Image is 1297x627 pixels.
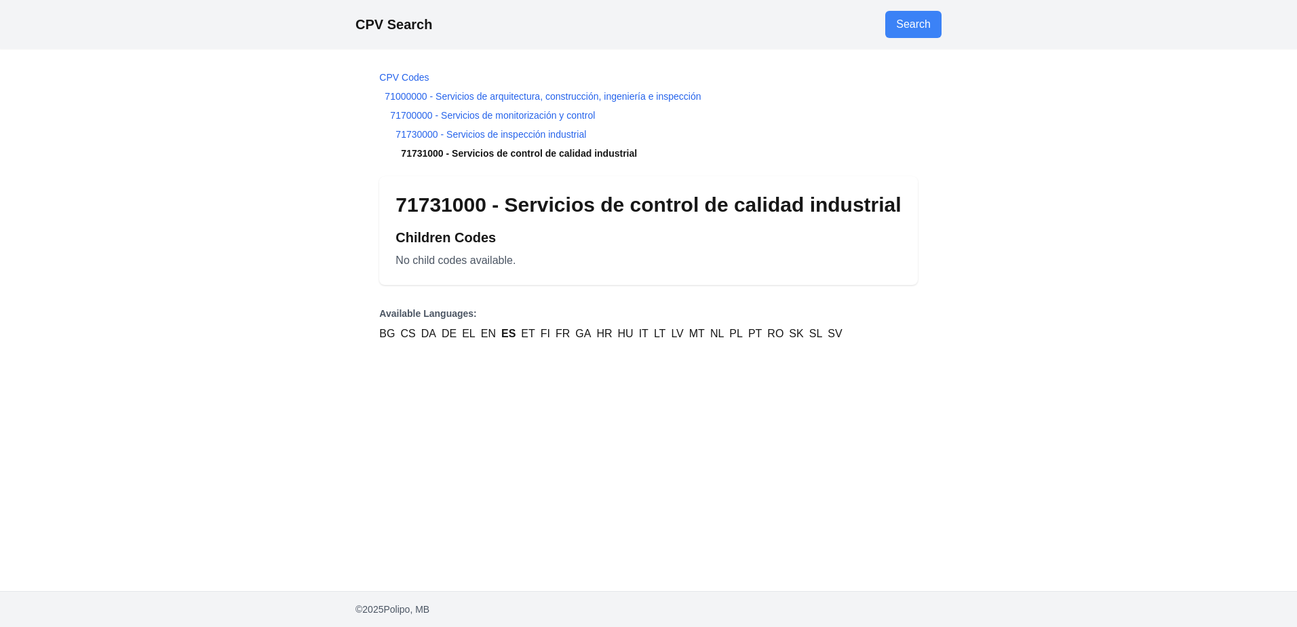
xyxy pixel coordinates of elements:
a: 71700000 - Servicios de monitorización y control [390,110,595,121]
a: DE [442,326,457,342]
a: SV [828,326,842,342]
a: 71000000 - Servicios de arquitectura, construcción, ingeniería e inspección [385,91,701,102]
a: LT [654,326,665,342]
a: RO [767,326,783,342]
a: EL [462,326,476,342]
a: IT [639,326,648,342]
a: SK [789,326,803,342]
a: GA [575,326,591,342]
a: Go to search [885,11,942,38]
a: LV [671,326,683,342]
a: 71730000 - Servicios de inspección industrial [395,129,586,140]
a: PT [748,326,762,342]
a: EN [481,326,496,342]
a: CS [400,326,415,342]
a: NL [710,326,724,342]
h1: 71731000 - Servicios de control de calidad industrial [395,193,901,217]
p: No child codes available. [395,252,901,269]
a: ET [521,326,535,342]
li: 71731000 - Servicios de control de calidad industrial [379,147,917,160]
a: HR [596,326,612,342]
nav: Breadcrumb [379,71,917,160]
a: SL [809,326,823,342]
a: CPV Search [355,17,432,32]
p: © 2025 Polipo, MB [355,603,942,616]
nav: Language Versions [379,307,917,342]
a: FR [556,326,570,342]
a: ES [501,326,516,342]
h2: Children Codes [395,228,901,247]
p: Available Languages: [379,307,917,320]
a: HU [618,326,634,342]
a: BG [379,326,395,342]
a: FI [541,326,550,342]
a: CPV Codes [379,72,429,83]
a: DA [421,326,436,342]
a: MT [689,326,705,342]
a: PL [729,326,743,342]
